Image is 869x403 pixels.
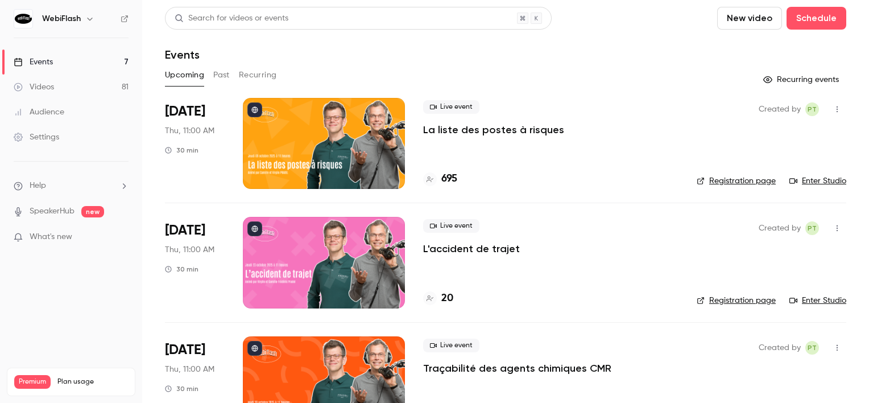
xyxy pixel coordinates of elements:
[14,106,64,118] div: Audience
[717,7,782,30] button: New video
[789,175,846,187] a: Enter Studio
[759,102,801,116] span: Created by
[441,171,457,187] h4: 695
[165,48,200,61] h1: Events
[165,102,205,121] span: [DATE]
[423,339,479,352] span: Live event
[165,265,198,274] div: 30 min
[14,375,51,389] span: Premium
[423,219,479,233] span: Live event
[14,81,54,93] div: Videos
[697,295,776,306] a: Registration page
[423,123,564,137] a: La liste des postes à risques
[165,364,214,375] span: Thu, 11:00 AM
[239,66,277,84] button: Recurring
[808,341,817,355] span: PT
[759,221,801,235] span: Created by
[14,10,32,28] img: WebiFlash
[165,98,225,189] div: Oct 9 Thu, 11:00 AM (Europe/Paris)
[175,13,288,24] div: Search for videos or events
[808,102,817,116] span: PT
[808,221,817,235] span: PT
[165,217,225,308] div: Oct 23 Thu, 11:00 AM (Europe/Paris)
[165,341,205,359] span: [DATE]
[165,244,214,256] span: Thu, 11:00 AM
[787,7,846,30] button: Schedule
[165,125,214,137] span: Thu, 11:00 AM
[789,295,846,306] a: Enter Studio
[759,341,801,355] span: Created by
[81,206,104,217] span: new
[165,66,204,84] button: Upcoming
[213,66,230,84] button: Past
[423,361,611,375] a: Traçabilité des agents chimiques CMR
[758,71,846,89] button: Recurring events
[14,131,59,143] div: Settings
[30,231,72,243] span: What's new
[30,180,46,192] span: Help
[423,291,453,306] a: 20
[14,180,129,192] li: help-dropdown-opener
[165,221,205,240] span: [DATE]
[115,232,129,242] iframe: Noticeable Trigger
[697,175,776,187] a: Registration page
[423,171,457,187] a: 695
[441,291,453,306] h4: 20
[30,205,75,217] a: SpeakerHub
[805,341,819,355] span: Pauline TERRIEN
[805,102,819,116] span: Pauline TERRIEN
[14,56,53,68] div: Events
[423,100,479,114] span: Live event
[165,384,198,393] div: 30 min
[165,146,198,155] div: 30 min
[805,221,819,235] span: Pauline TERRIEN
[423,242,520,256] a: L'accident de trajet
[57,377,128,386] span: Plan usage
[42,13,81,24] h6: WebiFlash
